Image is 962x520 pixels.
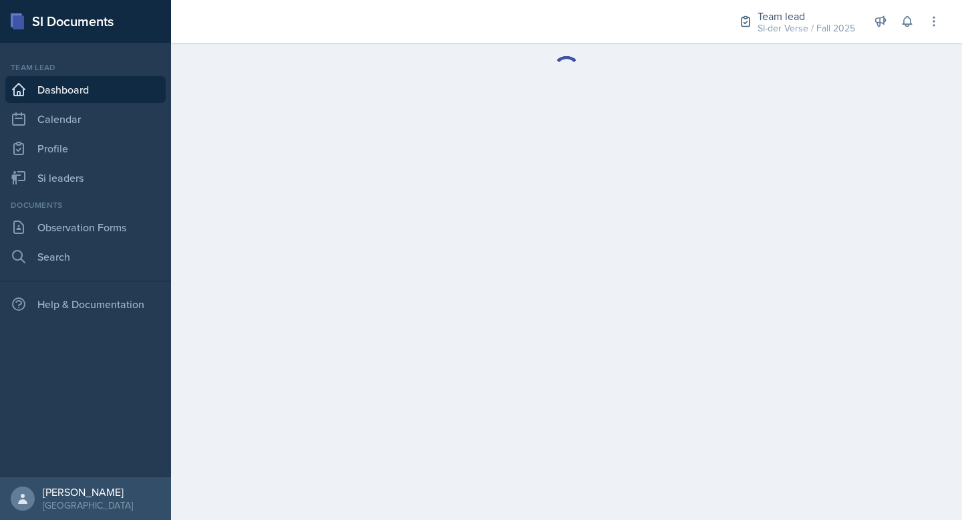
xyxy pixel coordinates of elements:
div: Team lead [5,61,166,74]
a: Profile [5,135,166,162]
a: Calendar [5,106,166,132]
a: Search [5,243,166,270]
div: Documents [5,199,166,211]
div: [PERSON_NAME] [43,485,133,499]
div: Help & Documentation [5,291,166,317]
a: Observation Forms [5,214,166,241]
div: [GEOGRAPHIC_DATA] [43,499,133,512]
div: Team lead [758,8,855,24]
div: SI-der Verse / Fall 2025 [758,21,855,35]
a: Si leaders [5,164,166,191]
a: Dashboard [5,76,166,103]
